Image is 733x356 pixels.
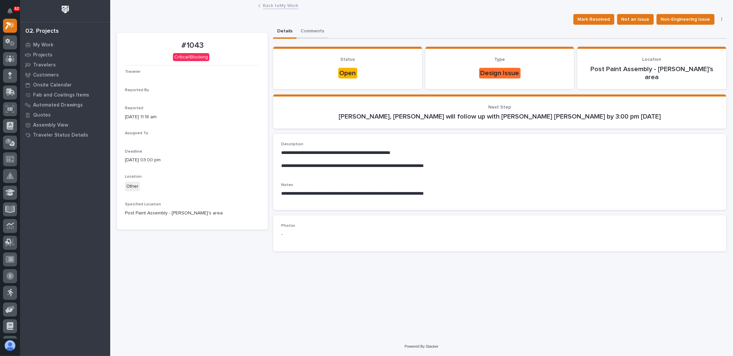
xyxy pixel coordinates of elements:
p: Customers [33,72,59,78]
button: Notifications [3,4,17,18]
a: Customers [20,70,110,80]
a: Travelers [20,60,110,70]
span: Mark Resolved [578,15,610,23]
p: Travelers [33,62,56,68]
span: Assigned To [125,131,148,135]
button: Comments [297,25,328,39]
a: Powered By Stacker [405,344,438,348]
a: Traveler Status Details [20,130,110,140]
span: Type [495,57,505,62]
p: Quotes [33,112,51,118]
p: - [281,231,718,238]
p: [PERSON_NAME], [PERSON_NAME] will follow up with [PERSON_NAME] [PERSON_NAME] by 3:00 pm [DATE] [281,113,718,121]
p: [DATE] 11:18 am [125,114,260,121]
span: Reported [125,106,143,110]
div: 02. Projects [25,28,59,35]
span: Location [125,175,142,179]
button: Details [273,25,297,39]
a: Projects [20,50,110,60]
span: Specified Location [125,202,161,206]
div: Other [125,182,140,191]
p: 62 [15,6,19,11]
span: Location [643,57,662,62]
img: Workspace Logo [59,3,71,16]
div: Open [338,68,357,78]
div: Notifications62 [8,8,17,19]
p: Automated Drawings [33,102,83,108]
span: Notes [281,183,293,187]
a: Fab and Coatings Items [20,90,110,100]
span: Deadline [125,150,142,154]
p: Post Paint Assembly - [PERSON_NAME]'s area [585,65,718,81]
div: Design Issue [479,68,521,78]
button: Non-Engineering Issue [657,14,715,25]
span: Non-Engineering Issue [661,15,710,23]
button: Mark Resolved [573,14,614,25]
button: Not an Issue [617,14,654,25]
p: Onsite Calendar [33,82,72,88]
p: [DATE] 03:00 pm [125,157,260,164]
a: Assembly View [20,120,110,130]
p: Traveler Status Details [33,132,88,138]
span: Reported By [125,88,149,92]
div: Critical/Blocking [173,53,209,61]
span: Description [281,142,303,146]
span: Photos [281,224,295,228]
span: Next Step [489,105,511,110]
span: Status [340,57,355,62]
p: Assembly View [33,122,68,128]
button: users-avatar [3,339,17,353]
a: Back toMy Work [263,1,299,9]
p: Projects [33,52,52,58]
p: My Work [33,42,53,48]
a: Automated Drawings [20,100,110,110]
a: My Work [20,40,110,50]
p: Post Paint Assembly - [PERSON_NAME]'s area [125,210,260,217]
span: Not an Issue [621,15,650,23]
p: Fab and Coatings Items [33,92,89,98]
a: Onsite Calendar [20,80,110,90]
a: Quotes [20,110,110,120]
p: #1043 [125,41,260,50]
span: Traveler [125,70,141,74]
